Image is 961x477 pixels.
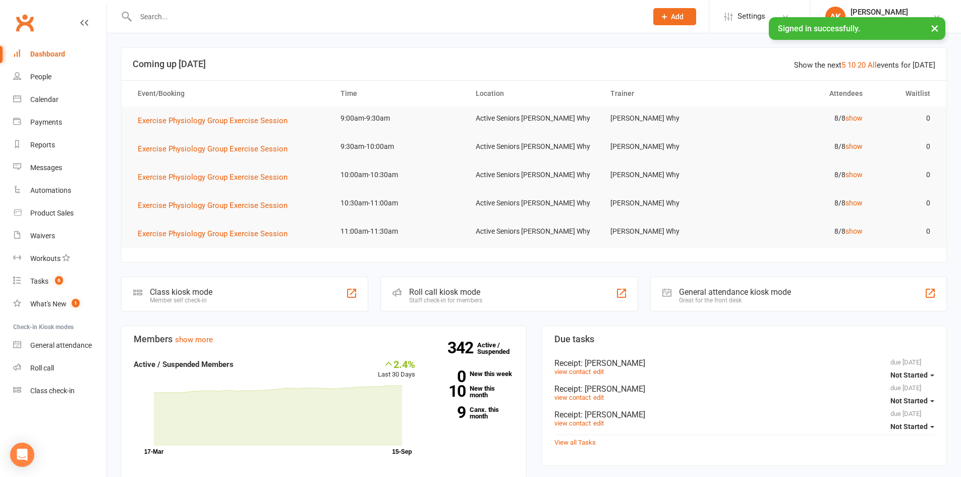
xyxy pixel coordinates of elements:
strong: 0 [430,369,466,384]
div: Payments [30,118,62,126]
button: Not Started [890,392,934,410]
a: edit [593,368,604,376]
td: 8/8 [737,163,872,187]
div: Waivers [30,232,55,240]
div: Dashboard [30,50,65,58]
a: Dashboard [13,43,106,66]
a: Class kiosk mode [13,380,106,402]
td: 11:00am-11:30am [331,220,467,243]
a: All [868,61,877,70]
a: 5 [841,61,845,70]
a: show [845,142,863,150]
div: Great for the front desk [679,297,791,304]
td: 0 [872,191,939,215]
button: Not Started [890,417,934,436]
button: Exercise Physiology Group Exercise Session [138,143,295,155]
td: Active Seniors [PERSON_NAME] Why [467,135,602,158]
a: Waivers [13,225,106,247]
div: Receipt [554,410,935,419]
a: Product Sales [13,202,106,225]
a: Automations [13,179,106,202]
span: : [PERSON_NAME] [581,384,645,394]
div: Staff check-in for members [409,297,482,304]
a: Reports [13,134,106,156]
a: edit [593,419,604,427]
strong: 10 [430,384,466,399]
span: Add [671,13,684,21]
div: Show the next events for [DATE] [794,59,935,71]
a: General attendance kiosk mode [13,334,106,357]
span: 1 [72,299,80,307]
td: Active Seniors [PERSON_NAME] Why [467,220,602,243]
a: show [845,199,863,207]
a: Messages [13,156,106,179]
div: General attendance kiosk mode [679,287,791,297]
span: 6 [55,276,63,285]
a: 20 [858,61,866,70]
a: view contact [554,368,591,376]
h3: Coming up [DATE] [133,59,935,69]
a: view contact [554,394,591,401]
span: Exercise Physiology Group Exercise Session [138,173,288,182]
div: Workouts [30,254,61,262]
strong: 9 [430,405,466,420]
span: Settings [738,5,765,28]
a: Clubworx [12,10,37,35]
td: 8/8 [737,107,872,130]
a: 10 [847,61,856,70]
td: Active Seniors [PERSON_NAME] Why [467,191,602,215]
div: [PERSON_NAME] [851,8,923,17]
div: General attendance [30,341,92,349]
td: 0 [872,220,939,243]
a: Tasks 6 [13,270,106,293]
div: Class check-in [30,387,75,395]
span: Exercise Physiology Group Exercise Session [138,229,288,238]
a: What's New1 [13,293,106,315]
a: 10New this month [430,385,514,398]
div: People [30,73,51,81]
strong: 342 [447,340,477,355]
div: Receipt [554,384,935,394]
a: show [845,227,863,235]
a: show [845,171,863,179]
td: Active Seniors [PERSON_NAME] Why [467,163,602,187]
td: 8/8 [737,191,872,215]
td: 10:30am-11:00am [331,191,467,215]
div: 2.4% [378,358,415,369]
div: Automations [30,186,71,194]
a: show more [175,335,213,344]
div: AK [825,7,845,27]
td: 8/8 [737,220,872,243]
td: 8/8 [737,135,872,158]
span: Exercise Physiology Group Exercise Session [138,116,288,125]
div: Staying Active Dee Why [851,17,923,26]
td: [PERSON_NAME] Why [601,220,737,243]
a: show [845,114,863,122]
div: Product Sales [30,209,74,217]
a: view contact [554,419,591,427]
th: Event/Booking [129,81,331,107]
th: Location [467,81,602,107]
td: [PERSON_NAME] Why [601,191,737,215]
div: Roll call kiosk mode [409,287,482,297]
button: Exercise Physiology Group Exercise Session [138,228,295,240]
span: Exercise Physiology Group Exercise Session [138,201,288,210]
button: Exercise Physiology Group Exercise Session [138,199,295,211]
th: Time [331,81,467,107]
td: [PERSON_NAME] Why [601,163,737,187]
input: Search... [133,10,640,24]
span: : [PERSON_NAME] [581,410,645,419]
td: 0 [872,135,939,158]
a: Workouts [13,247,106,270]
a: 9Canx. this month [430,406,514,419]
div: Messages [30,164,62,172]
td: 0 [872,107,939,130]
h3: Due tasks [554,334,935,344]
span: Signed in successfully. [778,24,860,33]
a: View all Tasks [554,439,596,446]
button: Not Started [890,366,934,384]
a: 342Active / Suspended [477,334,522,362]
button: Add [653,8,696,25]
button: Exercise Physiology Group Exercise Session [138,171,295,183]
div: Open Intercom Messenger [10,443,34,467]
